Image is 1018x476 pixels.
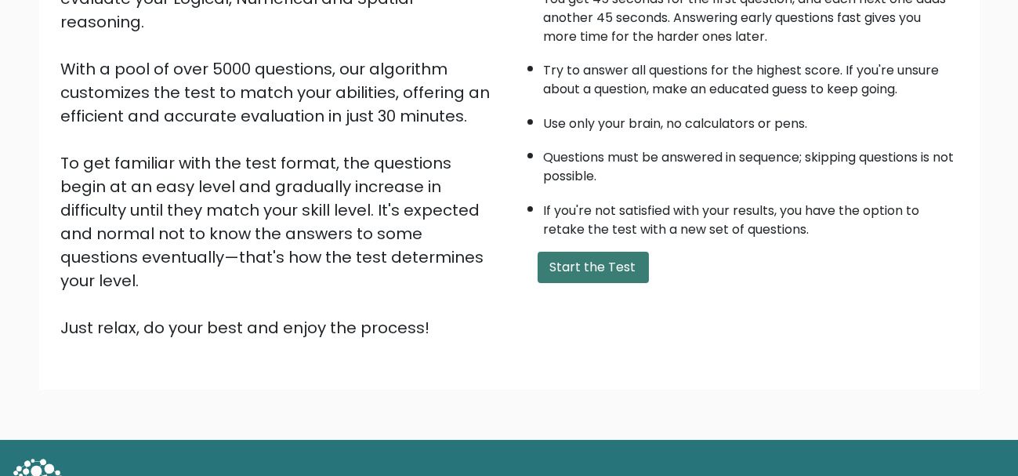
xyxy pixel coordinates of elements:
button: Start the Test [538,252,649,283]
li: If you're not satisfied with your results, you have the option to retake the test with a new set ... [544,194,958,239]
li: Questions must be answered in sequence; skipping questions is not possible. [544,140,958,186]
li: Try to answer all questions for the highest score. If you're unsure about a question, make an edu... [544,53,958,99]
li: Use only your brain, no calculators or pens. [544,107,958,133]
